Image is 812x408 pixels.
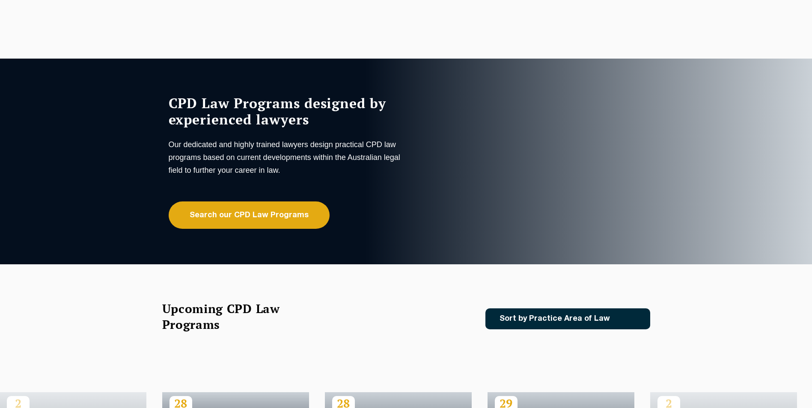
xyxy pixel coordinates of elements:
[169,95,404,127] h1: CPD Law Programs designed by experienced lawyers
[162,301,301,332] h2: Upcoming CPD Law Programs
[624,315,634,322] img: Icon
[169,201,330,229] a: Search our CPD Law Programs
[169,138,404,177] p: Our dedicated and highly trained lawyers design practical CPD law programs based on current devel...
[485,308,650,329] a: Sort by Practice Area of Law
